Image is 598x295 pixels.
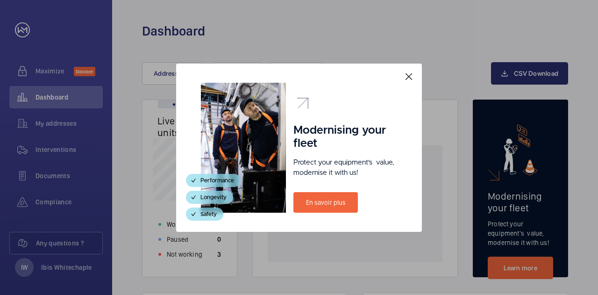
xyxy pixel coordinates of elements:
div: Longevity [186,191,233,204]
h1: Modernising your fleet [293,124,397,150]
a: En savoir plus [293,192,358,213]
p: Protect your equipment's value, modernise it with us! [293,158,397,178]
div: Safety [186,208,223,221]
div: Performance [186,174,241,187]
